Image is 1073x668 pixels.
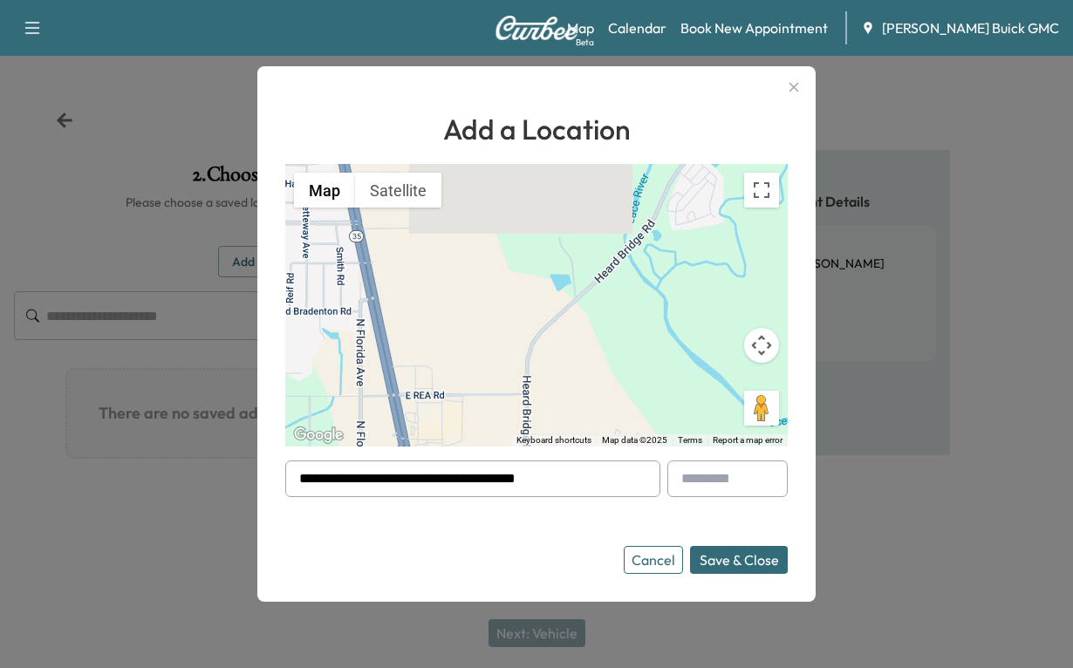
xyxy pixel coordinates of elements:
button: Save & Close [690,546,788,574]
button: Keyboard shortcuts [516,434,591,446]
button: Map camera controls [744,328,779,363]
a: MapBeta [567,17,594,38]
span: Map data ©2025 [602,435,667,445]
a: Calendar [608,17,666,38]
a: Book New Appointment [680,17,828,38]
h1: Add a Location [285,108,788,150]
button: Drag Pegman onto the map to open Street View [744,391,779,426]
div: Beta [576,36,594,49]
a: Terms [678,435,702,445]
button: Show satellite imagery [355,173,441,208]
button: Show street map [294,173,355,208]
a: Open this area in Google Maps (opens a new window) [290,424,347,446]
span: [PERSON_NAME] Buick GMC [882,17,1059,38]
button: Cancel [624,546,683,574]
img: Curbee Logo [495,16,578,40]
button: Toggle fullscreen view [744,173,779,208]
a: Report a map error [713,435,783,445]
img: Google [290,424,347,446]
